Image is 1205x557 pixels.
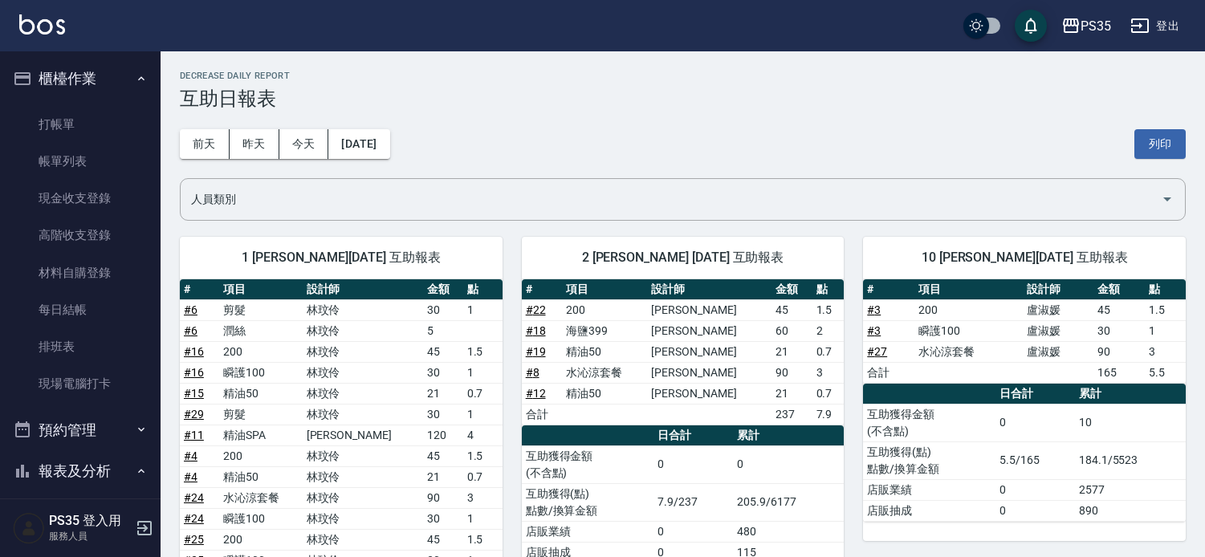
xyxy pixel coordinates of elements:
[423,320,462,341] td: 5
[882,250,1166,266] span: 10 [PERSON_NAME][DATE] 互助報表
[771,404,812,425] td: 237
[463,362,503,383] td: 1
[771,341,812,362] td: 21
[1145,279,1186,300] th: 點
[733,483,844,521] td: 205.9/6177
[219,404,302,425] td: 剪髮
[914,320,1023,341] td: 瞬護100
[1081,16,1111,36] div: PS35
[423,404,462,425] td: 30
[303,341,424,362] td: 林玟伶
[219,425,302,445] td: 精油SPA
[219,529,302,550] td: 200
[463,425,503,445] td: 4
[1145,341,1186,362] td: 3
[6,328,154,365] a: 排班表
[562,341,647,362] td: 精油50
[771,299,812,320] td: 45
[526,366,539,379] a: #8
[463,508,503,529] td: 1
[771,320,812,341] td: 60
[867,345,887,358] a: #27
[914,299,1023,320] td: 200
[49,513,131,529] h5: PS35 登入用
[863,404,995,441] td: 互助獲得金額 (不含點)
[423,508,462,529] td: 30
[180,129,230,159] button: 前天
[6,450,154,492] button: 報表及分析
[423,341,462,362] td: 45
[562,279,647,300] th: 項目
[184,470,197,483] a: #4
[867,324,881,337] a: #3
[219,341,302,362] td: 200
[653,445,733,483] td: 0
[219,362,302,383] td: 瞬護100
[184,429,204,441] a: #11
[303,445,424,466] td: 林玟伶
[6,106,154,143] a: 打帳單
[771,279,812,300] th: 金額
[13,512,45,544] img: Person
[180,87,1186,110] h3: 互助日報表
[653,425,733,446] th: 日合計
[995,479,1075,500] td: 0
[647,320,771,341] td: [PERSON_NAME]
[1093,279,1145,300] th: 金額
[423,466,462,487] td: 21
[463,404,503,425] td: 1
[812,404,845,425] td: 7.9
[279,129,329,159] button: 今天
[863,479,995,500] td: 店販業績
[463,529,503,550] td: 1.5
[522,483,654,521] td: 互助獲得(點) 點數/換算金額
[914,341,1023,362] td: 水沁涼套餐
[303,299,424,320] td: 林玟伶
[423,299,462,320] td: 30
[1075,384,1186,405] th: 累計
[303,508,424,529] td: 林玟伶
[526,345,546,358] a: #19
[184,533,204,546] a: #25
[1023,341,1093,362] td: 盧淑媛
[423,279,462,300] th: 金額
[1023,279,1093,300] th: 設計師
[522,279,845,425] table: a dense table
[184,491,204,504] a: #24
[733,521,844,542] td: 480
[184,345,204,358] a: #16
[219,320,302,341] td: 潤絲
[526,387,546,400] a: #12
[463,487,503,508] td: 3
[219,508,302,529] td: 瞬護100
[541,250,825,266] span: 2 [PERSON_NAME] [DATE] 互助報表
[423,425,462,445] td: 120
[184,387,204,400] a: #15
[6,291,154,328] a: 每日結帳
[914,279,1023,300] th: 項目
[1093,320,1145,341] td: 30
[995,384,1075,405] th: 日合計
[863,441,995,479] td: 互助獲得(點) 點數/換算金額
[522,521,654,542] td: 店販業績
[184,324,197,337] a: #6
[303,404,424,425] td: 林玟伶
[187,185,1154,213] input: 人員名稱
[463,445,503,466] td: 1.5
[863,384,1186,522] table: a dense table
[303,383,424,404] td: 林玟伶
[562,362,647,383] td: 水沁涼套餐
[647,341,771,362] td: [PERSON_NAME]
[647,362,771,383] td: [PERSON_NAME]
[771,383,812,404] td: 21
[184,303,197,316] a: #6
[6,143,154,180] a: 帳單列表
[184,449,197,462] a: #4
[303,320,424,341] td: 林玟伶
[1145,299,1186,320] td: 1.5
[219,383,302,404] td: 精油50
[812,279,845,300] th: 點
[184,408,204,421] a: #29
[863,500,995,521] td: 店販抽成
[423,383,462,404] td: 21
